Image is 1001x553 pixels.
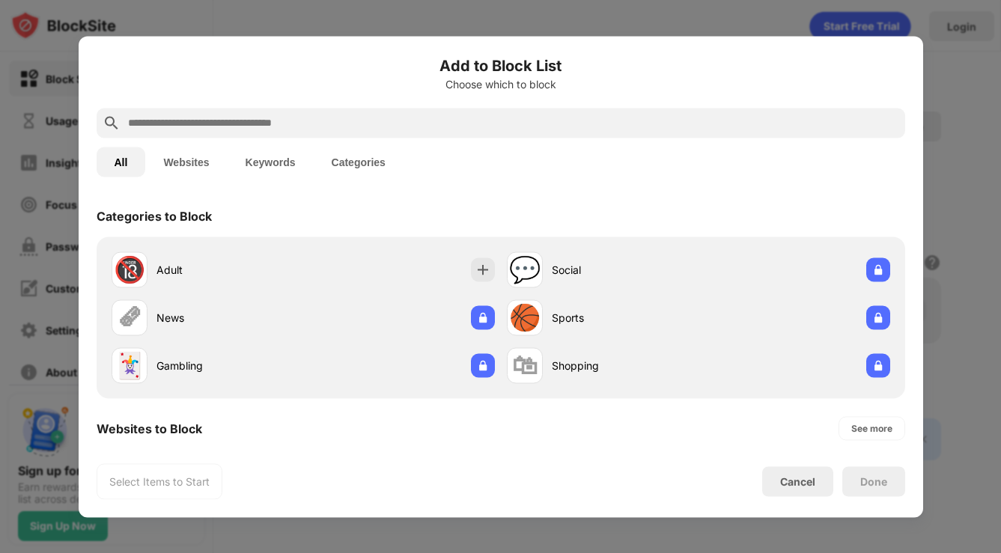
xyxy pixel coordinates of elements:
[114,350,145,381] div: 🃏
[552,310,699,326] div: Sports
[156,358,303,373] div: Gambling
[552,262,699,278] div: Social
[117,302,142,333] div: 🗞
[780,475,815,488] div: Cancel
[145,147,227,177] button: Websites
[509,254,541,285] div: 💬
[97,421,202,436] div: Websites to Block
[509,302,541,333] div: 🏀
[552,358,699,373] div: Shopping
[97,147,146,177] button: All
[314,147,404,177] button: Categories
[851,421,892,436] div: See more
[109,474,210,489] div: Select Items to Start
[156,262,303,278] div: Adult
[156,310,303,326] div: News
[97,54,905,76] h6: Add to Block List
[114,254,145,285] div: 🔞
[860,475,887,487] div: Done
[512,350,538,381] div: 🛍
[97,208,212,223] div: Categories to Block
[103,114,121,132] img: search.svg
[228,147,314,177] button: Keywords
[97,78,905,90] div: Choose which to block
